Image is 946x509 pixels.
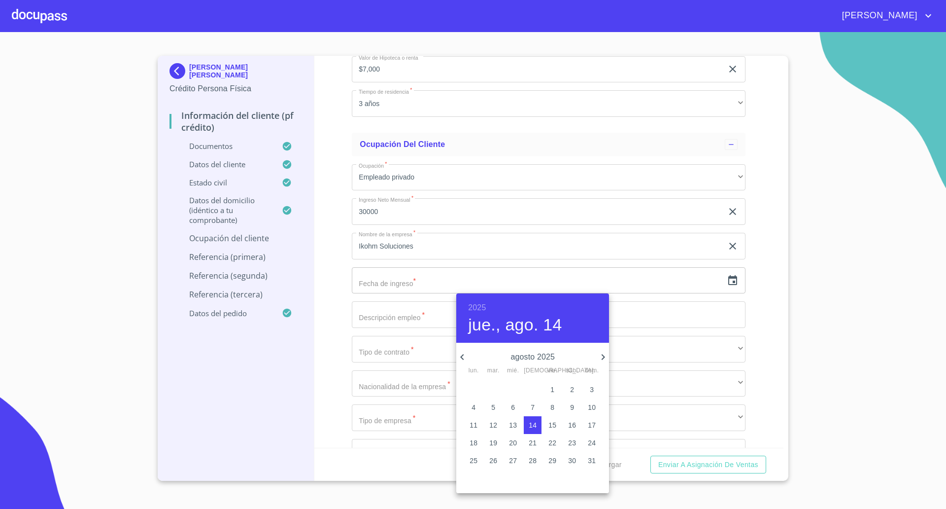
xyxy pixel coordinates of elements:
[543,434,561,452] button: 22
[468,315,562,335] button: jue., ago. 14
[465,399,482,416] button: 4
[563,452,581,470] button: 30
[524,452,541,470] button: 28
[484,452,502,470] button: 26
[590,385,594,395] p: 3
[484,366,502,376] span: mar.
[583,399,601,416] button: 10
[529,438,537,448] p: 21
[465,416,482,434] button: 11
[563,366,581,376] span: sáb.
[489,438,497,448] p: 19
[465,452,482,470] button: 25
[568,438,576,448] p: 23
[524,366,541,376] span: [DEMOGRAPHIC_DATA].
[570,385,574,395] p: 2
[529,420,537,430] p: 14
[543,399,561,416] button: 8
[491,402,495,412] p: 5
[568,420,576,430] p: 16
[465,366,482,376] span: lun.
[509,438,517,448] p: 20
[504,366,522,376] span: mié.
[563,399,581,416] button: 9
[468,301,486,315] button: 2025
[548,420,556,430] p: 15
[489,456,497,466] p: 26
[563,416,581,434] button: 16
[563,381,581,399] button: 2
[484,399,502,416] button: 5
[568,456,576,466] p: 30
[524,399,541,416] button: 7
[484,434,502,452] button: 19
[550,385,554,395] p: 1
[465,434,482,452] button: 18
[511,402,515,412] p: 6
[470,438,477,448] p: 18
[504,434,522,452] button: 20
[588,402,596,412] p: 10
[531,402,535,412] p: 7
[550,402,554,412] p: 8
[509,456,517,466] p: 27
[583,452,601,470] button: 31
[529,456,537,466] p: 28
[470,456,477,466] p: 25
[504,452,522,470] button: 27
[583,366,601,376] span: dom.
[484,416,502,434] button: 12
[583,416,601,434] button: 17
[543,452,561,470] button: 29
[570,402,574,412] p: 9
[472,402,475,412] p: 4
[588,420,596,430] p: 17
[468,351,597,363] p: agosto 2025
[588,438,596,448] p: 24
[543,416,561,434] button: 15
[470,420,477,430] p: 11
[583,381,601,399] button: 3
[543,381,561,399] button: 1
[543,366,561,376] span: vie.
[504,399,522,416] button: 6
[504,416,522,434] button: 13
[524,434,541,452] button: 21
[583,434,601,452] button: 24
[588,456,596,466] p: 31
[548,456,556,466] p: 29
[524,416,541,434] button: 14
[489,420,497,430] p: 12
[509,420,517,430] p: 13
[563,434,581,452] button: 23
[548,438,556,448] p: 22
